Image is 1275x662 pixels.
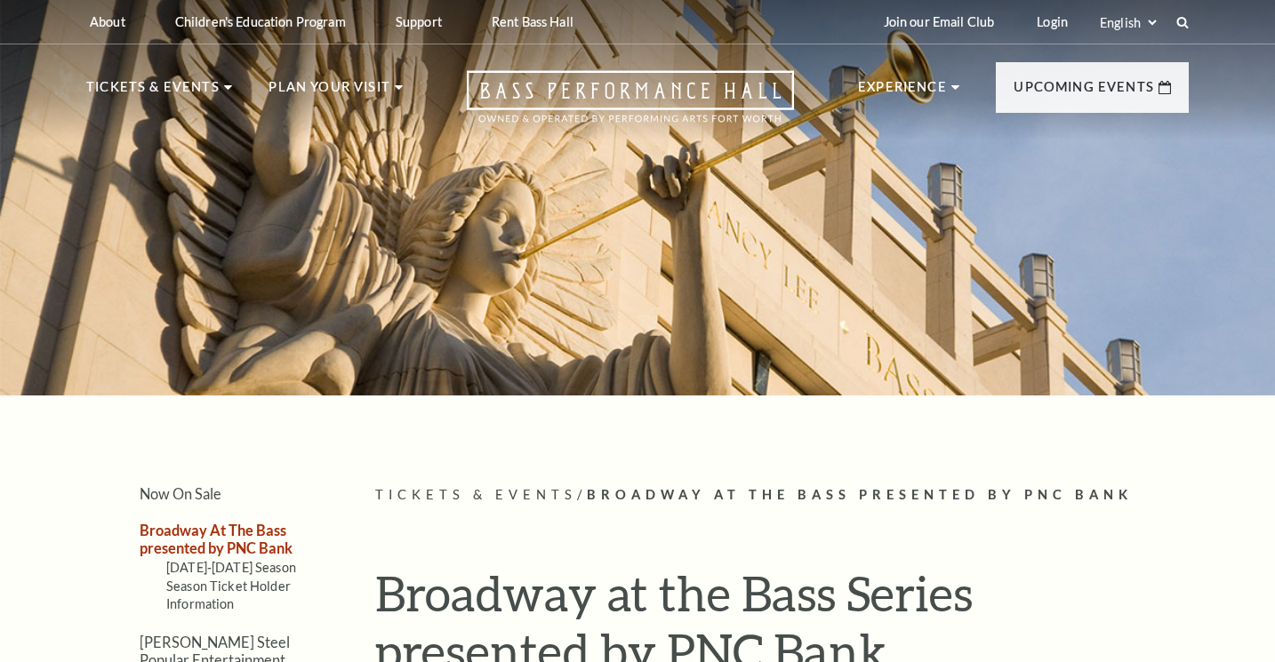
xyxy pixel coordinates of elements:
p: Tickets & Events [86,76,220,108]
span: Tickets & Events [375,487,577,502]
a: [DATE]-[DATE] Season [166,560,296,575]
p: Upcoming Events [1014,76,1154,108]
p: Children's Education Program [175,14,346,29]
p: Rent Bass Hall [492,14,573,29]
p: About [90,14,125,29]
p: / [375,484,1189,506]
a: Season Ticket Holder Information [166,578,291,611]
p: Support [396,14,442,29]
p: Experience [858,76,947,108]
select: Select: [1096,14,1159,31]
span: Broadway At The Bass presented by PNC Bank [587,487,1133,502]
a: Broadway At The Bass presented by PNC Bank [140,522,293,555]
p: Plan Your Visit [269,76,390,108]
a: Now On Sale [140,485,221,502]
